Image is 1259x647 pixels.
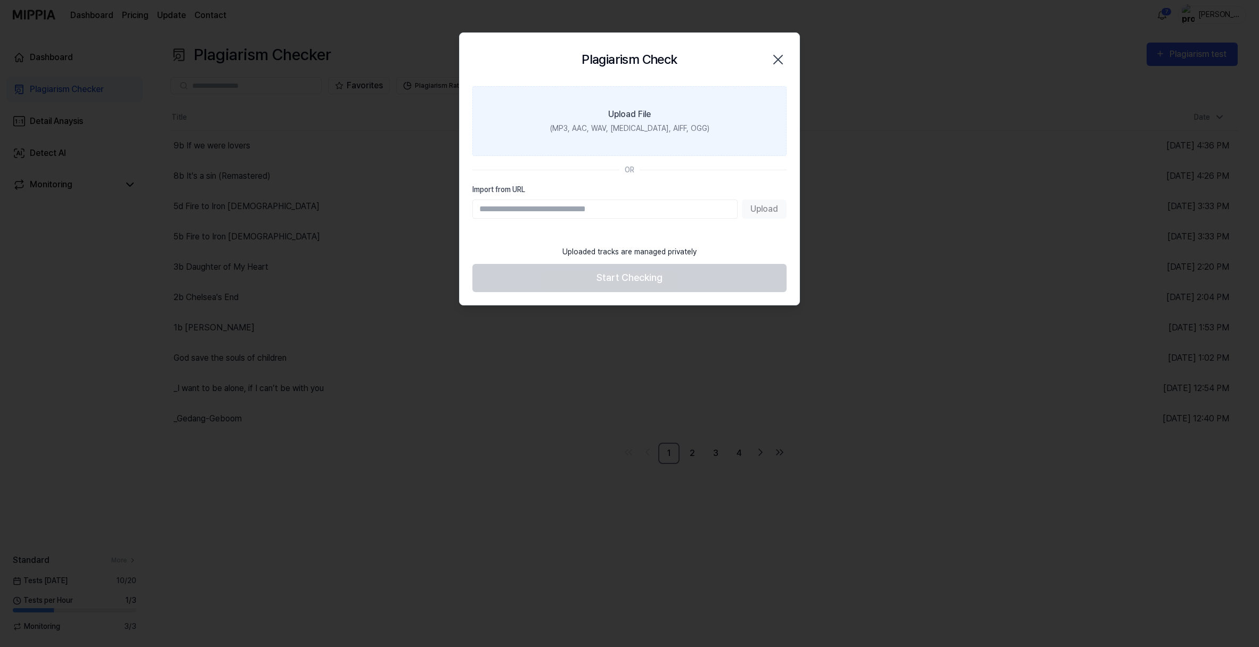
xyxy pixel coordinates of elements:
[582,50,677,69] h2: Plagiarism Check
[556,240,703,264] div: Uploaded tracks are managed privately
[550,123,709,134] div: (MP3, AAC, WAV, [MEDICAL_DATA], AIFF, OGG)
[472,184,787,195] label: Import from URL
[625,164,634,176] div: OR
[608,108,651,121] div: Upload File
